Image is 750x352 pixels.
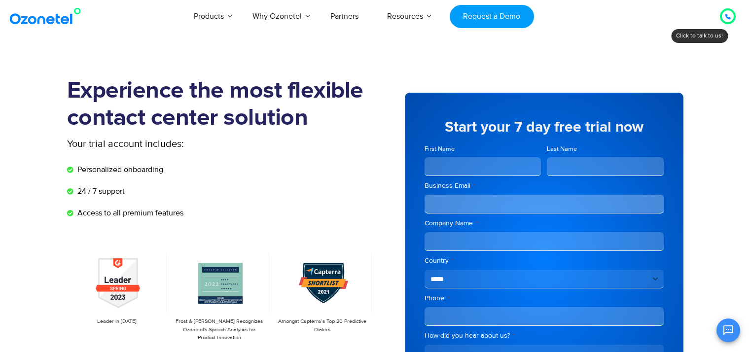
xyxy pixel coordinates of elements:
[450,5,534,28] a: Request a Demo
[425,181,664,191] label: Business Email
[75,185,125,197] span: 24 / 7 support
[425,256,664,266] label: Country
[277,317,367,334] p: Amongst Capterra’s Top 20 Predictive Dialers
[547,144,664,154] label: Last Name
[425,144,541,154] label: First Name
[67,77,375,132] h1: Experience the most flexible contact center solution
[175,317,264,342] p: Frost & [PERSON_NAME] Recognizes Ozonetel's Speech Analytics for Product Innovation
[716,318,740,342] button: Open chat
[72,317,162,326] p: Leader in [DATE]
[75,207,183,219] span: Access to all premium features
[425,331,664,341] label: How did you hear about us?
[425,218,664,228] label: Company Name
[75,164,163,176] span: Personalized onboarding
[425,293,664,303] label: Phone
[425,120,664,135] h5: Start your 7 day free trial now
[67,137,301,151] p: Your trial account includes:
